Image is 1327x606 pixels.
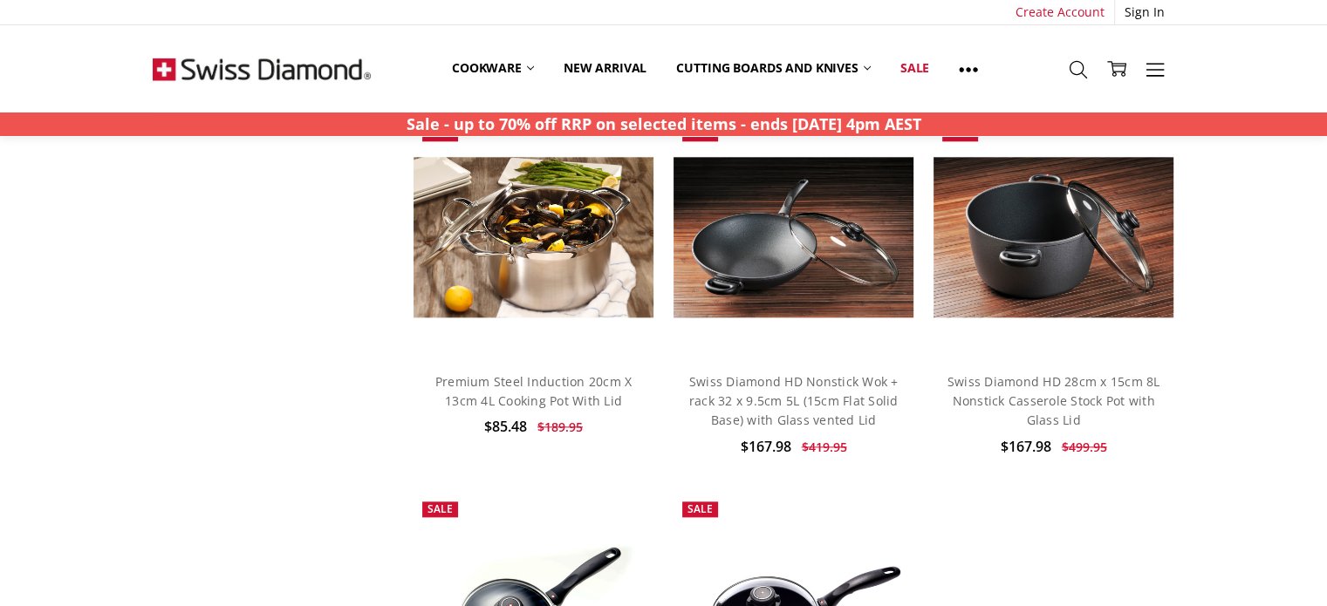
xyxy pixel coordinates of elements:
img: Premium Steel Induction 20cm X 13cm 4L Cooking Pot With Lid [414,157,654,317]
strong: Sale - up to 70% off RRP on selected items - ends [DATE] 4pm AEST [407,113,921,134]
img: Free Shipping On Every Order [153,25,371,112]
span: $167.98 [1001,437,1051,456]
span: Sale [687,501,713,516]
a: Cutting boards and knives [661,49,886,87]
span: $85.48 [484,417,527,436]
a: Premium Steel Induction 20cm X 13cm 4L Cooking Pot With Lid [414,117,654,357]
span: $167.98 [741,437,791,456]
a: Cookware [437,49,549,87]
a: Sale [886,49,944,87]
span: $499.95 [1062,439,1107,455]
a: Show All [944,49,993,88]
span: $419.95 [802,439,847,455]
img: Swiss Diamond HD 28cm x 15cm 8L Nonstick Casserole Stock Pot with Glass Lid [934,157,1174,317]
a: Premium Steel Induction 20cm X 13cm 4L Cooking Pot With Lid [435,373,633,409]
span: $189.95 [537,419,583,435]
a: Swiss Diamond HD Nonstick Wok + rack 32 x 9.5cm 5L (15cm Flat Solid Base) with Glass vented Lid [689,373,899,429]
a: Swiss Diamond HD 28cm x 15cm 8L Nonstick Casserole Stock Pot with Glass Lid [947,373,1160,429]
a: New arrival [549,49,661,87]
span: Sale [428,501,453,516]
a: Swiss Diamond HD 28cm x 15cm 8L Nonstick Casserole Stock Pot with Glass Lid [934,117,1174,357]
